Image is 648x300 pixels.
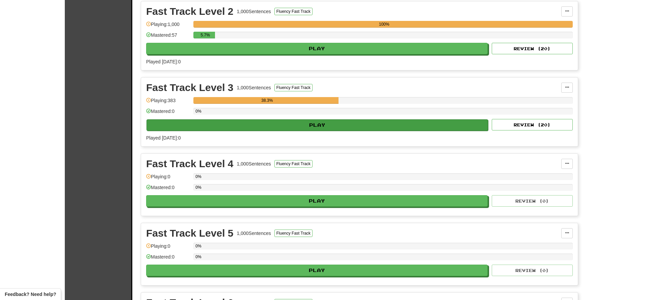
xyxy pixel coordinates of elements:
[146,59,181,64] span: Played [DATE]: 0
[146,135,181,141] span: Played [DATE]: 0
[492,43,573,54] button: Review (20)
[237,230,271,237] div: 1,000 Sentences
[195,32,215,38] div: 5.7%
[237,84,271,91] div: 1,000 Sentences
[146,108,190,119] div: Mastered: 0
[146,228,234,238] div: Fast Track Level 5
[195,97,339,104] div: 38.3%
[146,173,190,184] div: Playing: 0
[146,243,190,254] div: Playing: 0
[274,230,313,237] button: Fluency Fast Track
[146,119,488,131] button: Play
[146,43,488,54] button: Play
[492,195,573,207] button: Review (0)
[492,119,573,130] button: Review (20)
[146,83,234,93] div: Fast Track Level 3
[146,253,190,265] div: Mastered: 0
[146,32,190,43] div: Mastered: 57
[5,291,56,298] span: Open feedback widget
[195,21,573,28] div: 100%
[146,97,190,108] div: Playing: 383
[146,184,190,195] div: Mastered: 0
[274,160,313,168] button: Fluency Fast Track
[146,6,234,17] div: Fast Track Level 2
[146,21,190,32] div: Playing: 1,000
[274,8,313,15] button: Fluency Fast Track
[146,195,488,207] button: Play
[237,8,271,15] div: 1,000 Sentences
[146,159,234,169] div: Fast Track Level 4
[274,84,313,91] button: Fluency Fast Track
[237,160,271,167] div: 1,000 Sentences
[146,265,488,276] button: Play
[492,265,573,276] button: Review (0)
